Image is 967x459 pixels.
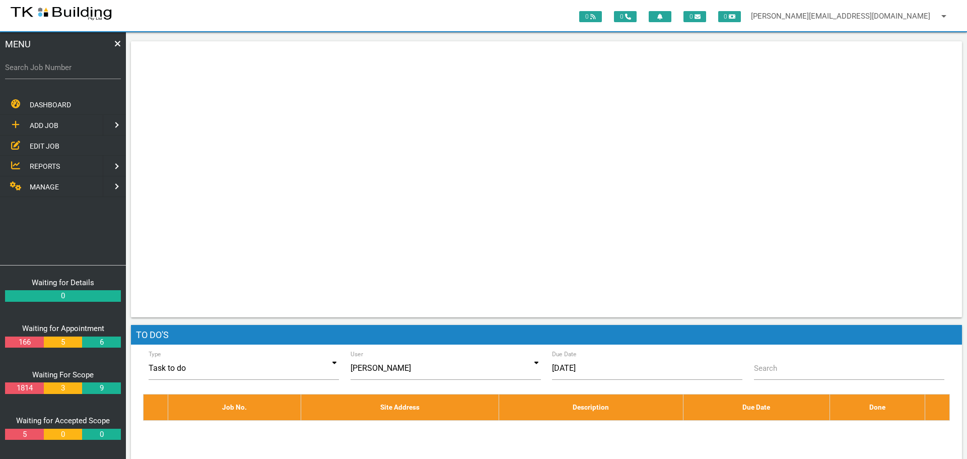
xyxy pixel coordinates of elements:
[82,337,120,348] a: 6
[30,101,71,109] span: DASHBOARD
[149,350,161,359] label: Type
[499,395,683,420] th: Description
[683,395,830,420] th: Due Date
[44,337,82,348] a: 5
[718,11,741,22] span: 0
[10,5,112,21] img: s3file
[30,121,58,129] span: ADD JOB
[44,382,82,394] a: 3
[32,370,94,379] a: Waiting For Scope
[44,429,82,440] a: 0
[30,142,59,150] span: EDIT JOB
[351,350,363,359] label: User
[5,429,43,440] a: 5
[301,395,499,420] th: Site Address
[131,325,962,345] h1: To Do's
[552,350,577,359] label: Due Date
[830,395,925,420] th: Done
[30,183,59,191] span: MANAGE
[168,395,301,420] th: Job No.
[82,429,120,440] a: 0
[5,62,121,74] label: Search Job Number
[5,337,43,348] a: 166
[30,162,60,170] span: REPORTS
[16,416,110,425] a: Waiting for Accepted Scope
[5,37,31,51] span: MENU
[32,278,94,287] a: Waiting for Details
[82,382,120,394] a: 9
[579,11,602,22] span: 0
[5,382,43,394] a: 1814
[754,363,777,374] label: Search
[5,290,121,302] a: 0
[22,324,104,333] a: Waiting for Appointment
[683,11,706,22] span: 0
[614,11,637,22] span: 0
